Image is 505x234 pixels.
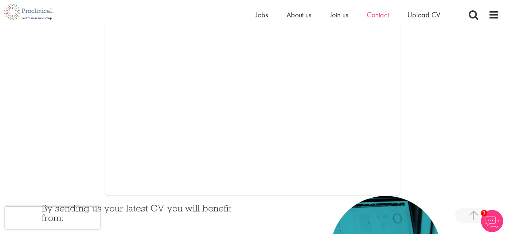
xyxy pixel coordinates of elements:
[255,10,268,20] a: Jobs
[287,10,311,20] a: About us
[407,10,440,20] a: Upload CV
[481,210,487,216] span: 1
[330,10,348,20] a: Join us
[367,10,389,20] a: Contact
[481,210,503,232] img: Chatbot
[42,203,247,233] h3: By sending us your latest CV you will benefit from:
[5,207,100,229] iframe: reCAPTCHA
